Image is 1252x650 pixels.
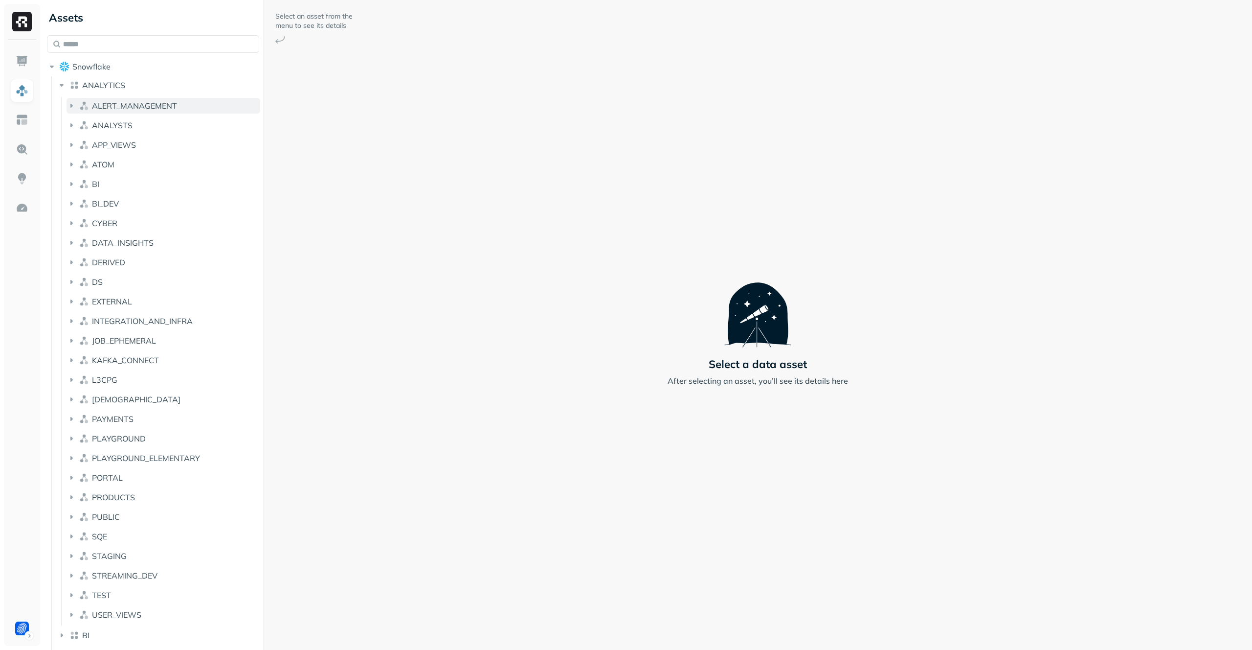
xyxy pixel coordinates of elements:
[16,202,28,214] img: Optimization
[79,414,89,424] img: namespace
[16,114,28,126] img: Asset Explorer
[79,336,89,346] img: namespace
[92,257,125,267] span: DERIVED
[60,62,69,71] img: root
[82,80,125,90] span: ANALYTICS
[92,160,114,169] span: ATOM
[92,218,117,228] span: CYBER
[92,532,107,541] span: SQE
[47,10,259,25] div: Assets
[92,316,193,326] span: INTEGRATION_AND_INFRA
[92,434,146,443] span: PLAYGROUND
[724,263,791,348] img: Telescope
[79,238,89,248] img: namespace
[67,411,260,427] button: PAYMENTS
[16,84,28,97] img: Assets
[12,12,32,31] img: Ryft
[67,294,260,309] button: EXTERNAL
[79,179,89,189] img: namespace
[92,375,117,385] span: L3CPG
[79,297,89,306] img: namespace
[92,179,99,189] span: BI
[67,235,260,251] button: DATA_INSIGHTS
[69,80,79,90] img: lake
[92,199,119,209] span: BI_DEV
[79,101,89,111] img: namespace
[67,352,260,368] button: KAFKA_CONNECT
[67,333,260,348] button: JOB_EPHEMERAL
[79,492,89,502] img: namespace
[16,143,28,156] img: Query Explorer
[72,62,111,71] span: Snowflake
[275,36,285,44] img: Arrow
[79,610,89,620] img: namespace
[92,414,134,424] span: PAYMENTS
[69,630,79,640] img: lake
[79,532,89,541] img: namespace
[92,297,132,306] span: EXTERNAL
[92,551,127,561] span: STAGING
[92,453,200,463] span: PLAYGROUND_ELEMENTARY
[67,431,260,446] button: PLAYGROUND
[79,571,89,580] img: namespace
[67,529,260,544] button: SQE
[92,473,123,483] span: PORTAL
[92,336,156,346] span: JOB_EPHEMERAL
[79,590,89,600] img: namespace
[79,434,89,443] img: namespace
[15,622,29,635] img: Forter
[79,355,89,365] img: namespace
[79,395,89,404] img: namespace
[79,453,89,463] img: namespace
[79,120,89,130] img: namespace
[92,101,177,111] span: ALERT_MANAGEMENT
[57,627,260,643] button: BI
[79,277,89,287] img: namespace
[92,395,180,404] span: [DEMOGRAPHIC_DATA]
[79,160,89,169] img: namespace
[67,176,260,192] button: BI
[92,590,111,600] span: TEST
[82,630,89,640] span: BI
[67,137,260,153] button: APP_VIEWS
[16,172,28,185] img: Insights
[92,610,141,620] span: USER_VIEWS
[79,218,89,228] img: namespace
[67,509,260,525] button: PUBLIC
[16,55,28,68] img: Dashboard
[67,470,260,486] button: PORTAL
[275,12,354,30] p: Select an asset from the menu to see its details
[67,117,260,133] button: ANALYSTS
[92,277,103,287] span: DS
[79,551,89,561] img: namespace
[67,196,260,211] button: BI_DEV
[92,355,159,365] span: KAFKA_CONNECT
[67,489,260,505] button: PRODUCTS
[67,548,260,564] button: STAGING
[92,492,135,502] span: PRODUCTS
[67,607,260,623] button: USER_VIEWS
[47,59,259,74] button: Snowflake
[67,587,260,603] button: TEST
[67,450,260,466] button: PLAYGROUND_ELEMENTARY
[67,568,260,583] button: STREAMING_DEV
[79,512,89,522] img: namespace
[67,392,260,407] button: [DEMOGRAPHIC_DATA]
[92,238,154,248] span: DATA_INSIGHTS
[67,274,260,290] button: DS
[79,257,89,267] img: namespace
[67,255,260,270] button: DERIVED
[79,199,89,209] img: namespace
[92,120,133,130] span: ANALYSTS
[668,375,848,387] p: After selecting an asset, you’ll see its details here
[92,571,157,580] span: STREAMING_DEV
[79,140,89,150] img: namespace
[79,316,89,326] img: namespace
[67,372,260,388] button: L3CPG
[67,313,260,329] button: INTEGRATION_AND_INFRA
[92,512,120,522] span: PUBLIC
[67,215,260,231] button: CYBER
[57,77,260,93] button: ANALYTICS
[92,140,136,150] span: APP_VIEWS
[709,357,807,371] p: Select a data asset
